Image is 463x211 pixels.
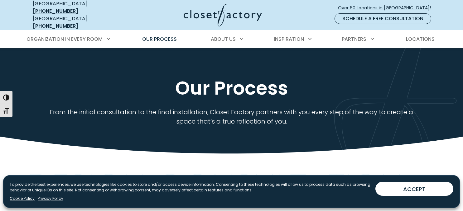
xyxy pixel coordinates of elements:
[48,107,415,126] p: From the initial consultation to the final installation, Closet Factory partners with you every s...
[274,35,304,43] span: Inspiration
[335,13,431,24] a: Schedule a Free Consultation
[33,22,78,30] a: [PHONE_NUMBER]
[31,76,432,100] h1: Our Process
[406,35,435,43] span: Locations
[375,182,453,196] button: ACCEPT
[27,173,403,200] p: Design Consultation
[342,35,366,43] span: Partners
[10,182,370,193] p: To provide the best experiences, we use technologies like cookies to store and/or access device i...
[338,5,436,11] span: Over 60 Locations in [GEOGRAPHIC_DATA]!
[27,35,103,43] span: Organization in Every Room
[22,30,441,48] nav: Primary Menu
[184,4,262,26] img: Closet Factory Logo
[338,2,436,13] a: Over 60 Locations in [GEOGRAPHIC_DATA]!
[33,15,123,30] div: [GEOGRAPHIC_DATA]
[142,35,177,43] span: Our Process
[33,7,78,15] a: [PHONE_NUMBER]
[10,196,35,201] a: Cookie Policy
[38,196,63,201] a: Privacy Policy
[211,35,236,43] span: About Us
